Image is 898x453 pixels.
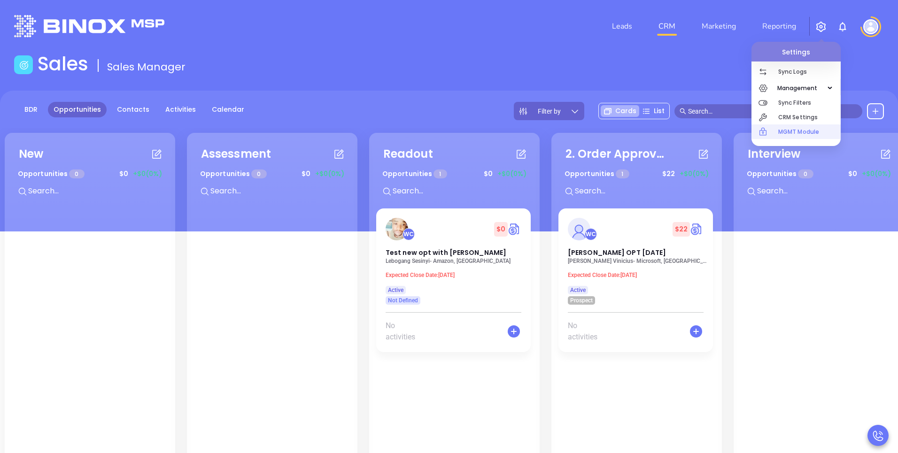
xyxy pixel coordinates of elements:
a: CRM [655,17,679,36]
img: Test new opt with kevin [386,218,408,240]
span: +$0 (0%) [133,169,162,179]
span: Management [773,79,822,98]
span: $ 0 [494,222,508,237]
span: List [654,106,665,116]
a: BDR [19,102,43,117]
button: SettingsSync LogsSync FiltersCRM SettingsMGMT Module [810,18,832,35]
span: search [680,108,686,115]
span: Prospect [570,295,593,306]
div: 2. Order ApprovedOpportunities 1$22+$0(0%) [558,140,715,208]
p: Opportunities [382,165,447,183]
input: Search... [574,185,715,197]
input: Search… [688,106,857,116]
a: profileWalter Contreras$22Circle dollar[PERSON_NAME] OPT [DATE][PERSON_NAME] Vinicius- Microsoft,... [558,208,713,305]
p: Opportunities [747,165,813,183]
span: $ 22 [673,222,690,237]
div: profileWalter Contreras$0Circle dollarTest new opt with [PERSON_NAME]Lebogang Sesinyi- Amazon, [G... [376,208,533,357]
h1: Sales [38,53,88,75]
span: 0 [251,169,266,178]
p: MGMT Module [778,124,841,139]
p: Felipe Vinicius - Microsoft, Brazil [568,258,709,264]
span: Filter by [538,108,561,115]
div: Walter Contreras [585,228,597,240]
a: Reporting [759,17,800,36]
div: Interview [748,146,800,162]
div: New [19,146,43,162]
p: Opportunities [565,165,629,183]
div: ReadoutOpportunities 1$0+$0(0%) [376,140,533,208]
span: +$0 (0%) [315,169,344,179]
span: +$0 (0%) [862,169,891,179]
a: Marketing [698,17,740,36]
a: Activities [160,102,201,117]
span: +$0 (0%) [680,169,709,179]
span: No activities [568,320,609,343]
p: CRM Settings [778,110,841,124]
div: AssessmentOpportunities 0$0+$0(0%) [194,140,350,208]
a: Sync Logs [751,64,841,79]
span: Cards [615,106,636,116]
img: iconSetting [815,21,827,32]
img: Quote [690,222,704,236]
p: Expected Close Date: [DATE] [568,272,709,278]
div: Readout [383,146,433,162]
p: Expected Close Date: [DATE] [386,272,526,278]
span: $ 0 [299,167,313,181]
div: Walter Contreras [403,228,415,240]
img: user [863,19,878,34]
a: CRM Settings [751,110,841,124]
div: profileWalter Contreras$22Circle dollar[PERSON_NAME] OPT [DATE][PERSON_NAME] Vinicius- Microsoft,... [558,208,715,357]
span: +$0 (0%) [497,169,526,179]
a: Opportunities [48,102,107,117]
p: Opportunities [18,165,85,183]
span: 1 [434,169,447,178]
div: 2. Order Approved [565,146,669,162]
input: Search... [27,185,168,197]
a: Sync Filters [751,95,841,110]
img: iconNotification [837,21,848,32]
span: Active [570,285,586,295]
span: Not Defined [388,295,418,306]
span: Sales Manager [107,60,186,74]
span: $ 22 [660,167,677,181]
span: Active [388,285,403,295]
span: Felipe OPT may 9 [568,248,666,257]
img: Felipe OPT may 9 [568,218,590,240]
div: InterviewOpportunities 0$0+$0(0%) [741,140,897,208]
img: Quote [508,222,521,236]
p: Lebogang Sesinyi - Amazon, South Africa [386,258,526,264]
span: $ 0 [846,167,859,181]
input: Search... [209,185,350,197]
img: logo [14,15,164,37]
span: $ 0 [117,167,131,181]
span: $ 0 [481,167,495,181]
span: 1 [616,169,629,178]
span: 0 [69,169,84,178]
a: Contacts [111,102,155,117]
div: Assessment [201,146,271,162]
a: profileWalter Contreras$0Circle dollarTest new opt with [PERSON_NAME]Lebogang Sesinyi- Amazon, [G... [376,208,531,305]
a: Leads [608,17,636,36]
span: Test new opt with kevin [386,248,506,257]
a: MGMT Module [751,124,841,139]
a: Calendar [206,102,250,117]
p: Sync Filters [778,95,841,110]
input: Search... [756,185,897,197]
div: NewOpportunities 0$0+$0(0%) [12,140,168,208]
p: Opportunities [200,165,267,183]
span: No activities [386,320,426,343]
span: 0 [798,169,813,178]
p: Settings [751,42,841,57]
input: Search... [392,185,533,197]
p: Sync Logs [778,64,841,79]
